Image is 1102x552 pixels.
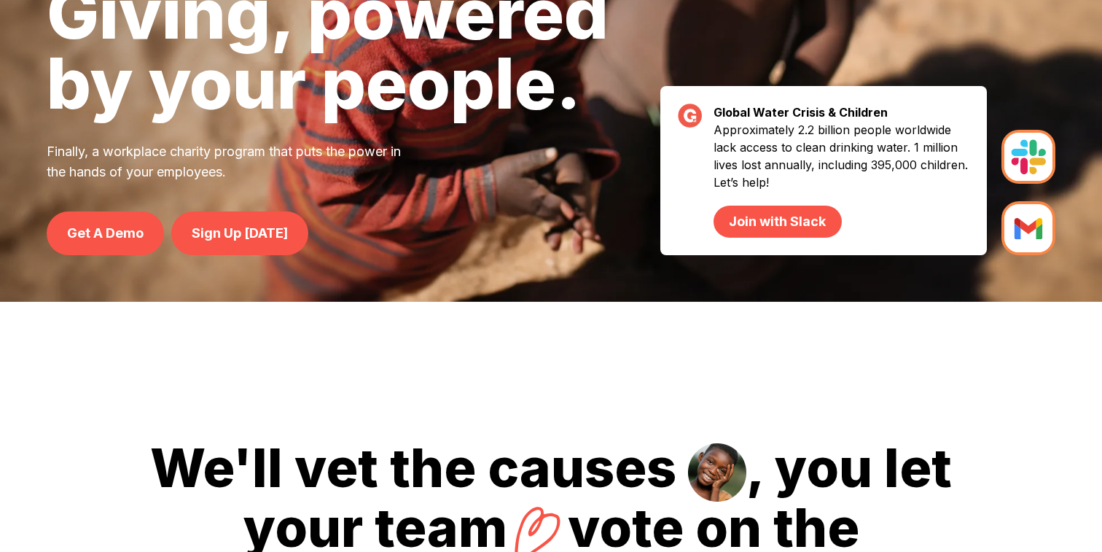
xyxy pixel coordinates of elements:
[714,206,841,238] a: Join with Slack
[714,105,888,120] strong: Global Water Crisis & Children
[171,211,308,255] a: Sign Up [DATE]
[714,121,969,238] p: Approximately 2.2 billion people worldwide lack access to clean drinking water. 1 million lives l...
[1001,130,1055,184] img: Slack
[47,141,420,182] p: Finally, a workplace charity program that puts the power in the hands of your employees.
[47,211,164,255] a: Get A Demo
[1001,201,1055,255] img: Slack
